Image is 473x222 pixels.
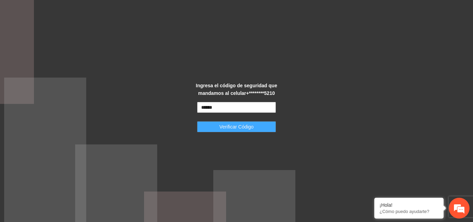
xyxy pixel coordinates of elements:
[114,3,130,20] div: Minimizar ventana de chat en vivo
[197,121,276,132] button: Verificar Código
[196,83,277,96] strong: Ingresa el código de seguridad que mandamos al celular +********5210
[380,209,438,214] p: ¿Cómo puedo ayudarte?
[380,202,438,208] div: ¡Hola!
[40,72,96,142] span: Estamos en línea.
[220,123,254,131] span: Verificar Código
[36,35,116,44] div: Chatee con nosotros ahora
[3,148,132,172] textarea: Escriba su mensaje y pulse “Intro”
